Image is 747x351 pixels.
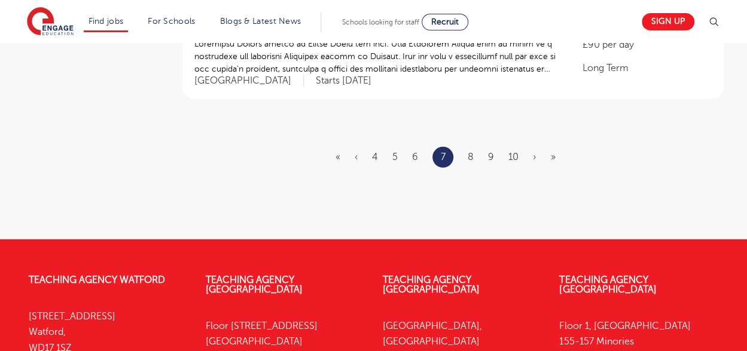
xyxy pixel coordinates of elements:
[642,13,694,30] a: Sign up
[206,275,303,295] a: Teaching Agency [GEOGRAPHIC_DATA]
[582,38,711,52] p: £90 per day
[383,275,480,295] a: Teaching Agency [GEOGRAPHIC_DATA]
[582,61,711,75] p: Long Term
[316,75,371,87] p: Starts [DATE]
[148,17,195,26] a: For Schools
[488,152,494,162] a: 9
[29,275,165,285] a: Teaching Agency Watford
[441,149,446,165] a: 7
[336,152,340,162] a: First
[431,17,459,26] span: Recruit
[194,38,559,75] p: Loremipsu Dolors ametco ad Elitse Doeiu tem inci: Utla Etdolorem Aliqua enim ad minim ve q nostru...
[372,152,378,162] a: 4
[508,152,519,162] a: 10
[194,75,304,87] span: [GEOGRAPHIC_DATA]
[27,7,74,37] img: Engage Education
[89,17,124,26] a: Find jobs
[412,152,418,162] a: 6
[533,152,536,162] a: Next
[355,152,358,162] a: Previous
[422,14,468,30] a: Recruit
[551,152,556,162] a: Last
[392,152,398,162] a: 5
[468,152,474,162] a: 8
[559,275,656,295] a: Teaching Agency [GEOGRAPHIC_DATA]
[342,18,419,26] span: Schools looking for staff
[220,17,301,26] a: Blogs & Latest News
